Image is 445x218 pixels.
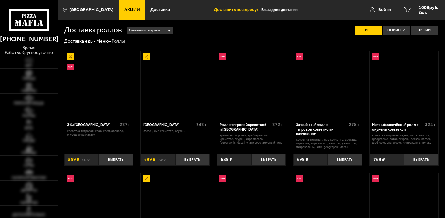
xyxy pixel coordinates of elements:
[372,175,379,182] img: Новинка
[220,133,283,144] p: креветка тигровая, краб-крем, Сыр креметте, огурец, икра масаго, [GEOGRAPHIC_DATA], унаги соус, а...
[383,26,410,35] label: Новинки
[143,129,207,133] p: лосось, Сыр креметте, огурец.
[297,157,308,162] span: 699 ₽
[144,157,156,162] span: 699 ₽
[67,129,131,136] p: креветка тигровая, краб-крем, авокадо, огурец, икра масаго.
[67,123,118,127] div: Эби [GEOGRAPHIC_DATA]
[68,157,79,162] span: 559 ₽
[67,64,74,70] img: Новинка
[158,157,166,162] s: 749 ₽
[370,51,438,119] a: НовинкаНежный запечённый ролл с окунем и креветкой
[296,138,360,149] p: креветка тигровая, Сыр креметте, авокадо, пармезан, икра масаго, яки соус, унаги соус, микрозелен...
[124,8,140,12] span: Акции
[219,53,226,60] img: Новинка
[143,175,150,182] img: Акционный
[328,154,362,165] button: Выбрать
[175,154,210,165] button: Выбрать
[150,8,170,12] span: Доставка
[67,53,74,60] img: Акционный
[214,8,261,12] span: Доставить по адресу:
[355,26,382,35] label: Все
[372,53,379,60] img: Новинка
[219,175,226,182] img: Новинка
[419,10,438,14] span: 2 шт.
[217,51,286,119] a: НовинкаРолл с тигровой креветкой и Гуакамоле
[99,154,133,165] button: Выбрать
[96,38,111,44] a: Меню-
[373,157,385,162] span: 769 ₽
[64,27,122,34] h1: Доставка роллов
[296,123,347,136] div: Запечённый ролл с тигровой креветкой и пармезаном
[419,5,438,10] span: 1008 руб.
[372,133,436,144] p: креветка тигровая, окунь, Сыр креметте, [GEOGRAPHIC_DATA], огурец, [PERSON_NAME], шеф соус, унаги...
[251,154,286,165] button: Выбрать
[272,122,283,127] span: 272 г
[112,38,125,44] div: Роллы
[141,51,209,119] a: АкционныйФиладельфия
[378,8,391,12] span: Войти
[372,123,423,132] div: Нежный запечённый ролл с окунем и креветкой
[404,154,438,165] button: Выбрать
[425,122,436,127] span: 324 г
[293,51,362,119] a: НовинкаЗапечённый ролл с тигровой креветкой и пармезаном
[411,26,438,35] label: Акции
[129,26,160,35] span: Сначала популярные
[69,8,113,12] span: [GEOGRAPHIC_DATA]
[64,51,133,119] a: АкционныйНовинкаЭби Калифорния
[64,38,95,44] a: Доставка еды-
[143,53,150,60] img: Акционный
[67,175,74,182] img: Новинка
[261,4,350,16] input: Ваш адрес доставки
[349,122,360,127] span: 278 г
[143,123,195,127] div: [GEOGRAPHIC_DATA]
[296,53,302,60] img: Новинка
[82,157,90,162] s: 640 ₽
[296,175,302,182] img: Новинка
[221,157,232,162] span: 689 ₽
[196,122,207,127] span: 242 г
[220,123,271,132] div: Ролл с тигровой креветкой и [GEOGRAPHIC_DATA]
[120,122,130,127] span: 227 г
